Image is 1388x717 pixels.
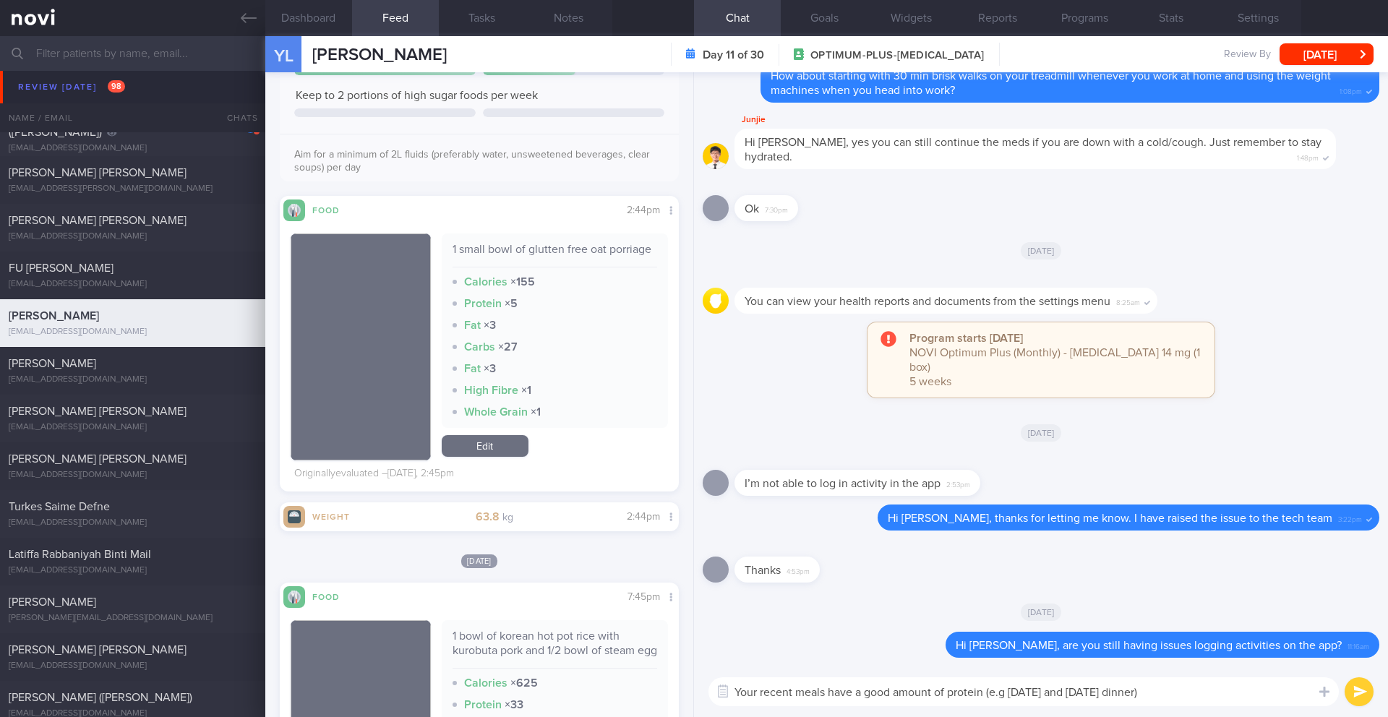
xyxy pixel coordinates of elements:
[9,167,187,179] span: [PERSON_NAME] [PERSON_NAME]
[9,327,257,338] div: [EMAIL_ADDRESS][DOMAIN_NAME]
[521,385,531,396] strong: × 1
[464,298,502,309] strong: Protein
[1280,43,1374,65] button: [DATE]
[1021,604,1062,621] span: [DATE]
[9,613,257,624] div: [PERSON_NAME][EMAIL_ADDRESS][DOMAIN_NAME]
[9,72,96,83] span: [PERSON_NAME]
[1348,638,1369,652] span: 11:16am
[296,90,538,101] span: Keep to 2 portions of high sugar foods per week
[9,112,187,138] span: [PERSON_NAME] [PERSON_NAME] ([PERSON_NAME])
[464,385,518,396] strong: High Fibre
[510,677,538,689] strong: × 625
[9,215,187,226] span: [PERSON_NAME] [PERSON_NAME]
[9,692,192,703] span: [PERSON_NAME] ([PERSON_NAME])
[305,203,363,215] div: Food
[9,358,96,369] span: [PERSON_NAME]
[888,512,1332,524] span: Hi [PERSON_NAME], thanks for letting me know. I have raised the issue to the tech team
[1224,48,1271,61] span: Review By
[453,242,658,267] div: 1 small bowl of glutten free oat porriage
[505,298,518,309] strong: × 5
[627,512,660,522] span: 2:44pm
[1021,242,1062,259] span: [DATE]
[9,262,113,274] span: FU [PERSON_NAME]
[464,276,507,288] strong: Calories
[765,202,788,215] span: 7:30pm
[312,46,447,64] span: [PERSON_NAME]
[484,363,496,374] strong: × 3
[9,565,257,576] div: [EMAIL_ADDRESS][DOMAIN_NAME]
[464,341,495,353] strong: Carbs
[627,592,660,602] span: 7:45pm
[464,363,481,374] strong: Fat
[745,478,941,489] span: I’m not able to log in activity in the app
[9,453,187,465] span: [PERSON_NAME] [PERSON_NAME]
[787,563,810,577] span: 4:53pm
[294,150,650,173] span: Aim for a minimum of 2L fluids (preferably water, unsweetened beverages, clear soups) per day
[484,319,496,331] strong: × 3
[946,476,970,490] span: 2:53pm
[909,347,1200,373] span: NOVI Optimum Plus (Monthly) - [MEDICAL_DATA] 14 mg (1 box)
[505,699,523,710] strong: × 33
[305,510,363,522] div: Weight
[531,406,541,418] strong: × 1
[9,374,257,385] div: [EMAIL_ADDRESS][DOMAIN_NAME]
[244,121,257,133] div: 1
[1338,511,1362,525] span: 3:22pm
[909,332,1023,344] strong: Program starts [DATE]
[464,406,528,418] strong: Whole Grain
[9,184,257,194] div: [EMAIL_ADDRESS][PERSON_NAME][DOMAIN_NAME]
[745,203,759,215] span: Ok
[464,319,481,331] strong: Fat
[627,205,660,215] span: 2:44pm
[9,661,257,671] div: [EMAIL_ADDRESS][DOMAIN_NAME]
[956,640,1342,651] span: Hi [PERSON_NAME], are you still having issues logging activities on the app?
[909,376,951,387] span: 5 weeks
[745,137,1321,163] span: Hi [PERSON_NAME], yes you can still continue the meds if you are down with a cold/cough. Just rem...
[510,276,535,288] strong: × 155
[745,564,781,576] span: Thanks
[294,468,454,481] div: Originally evaluated – [DATE], 2:45pm
[1297,150,1319,163] span: 1:48pm
[442,435,528,457] a: Edit
[498,341,518,353] strong: × 27
[256,27,310,83] div: YL
[9,470,257,481] div: [EMAIL_ADDRESS][DOMAIN_NAME]
[9,518,257,528] div: [EMAIL_ADDRESS][DOMAIN_NAME]
[464,699,502,710] strong: Protein
[9,279,257,290] div: [EMAIL_ADDRESS][DOMAIN_NAME]
[1116,294,1140,308] span: 8:25am
[734,111,1379,129] div: Junjie
[9,422,257,433] div: [EMAIL_ADDRESS][DOMAIN_NAME]
[745,296,1110,307] span: You can view your health reports and documents from the settings menu
[305,590,363,602] div: Food
[1021,424,1062,442] span: [DATE]
[9,501,110,512] span: Turkes Saime Defne
[291,233,431,460] img: 1 small bowl of glutten free oat porriage
[810,48,984,63] span: OPTIMUM-PLUS-[MEDICAL_DATA]
[9,310,99,322] span: [PERSON_NAME]
[453,629,658,669] div: 1 bowl of korean hot pot rice with kurobuta pork and 1/2 bowl of steam egg
[703,48,764,62] strong: Day 11 of 30
[1340,83,1362,97] span: 1:08pm
[9,405,187,417] span: [PERSON_NAME] [PERSON_NAME]
[476,511,500,523] strong: 63.8
[9,644,187,656] span: [PERSON_NAME] [PERSON_NAME]
[9,88,257,99] div: [EMAIL_ADDRESS][DOMAIN_NAME]
[9,143,257,154] div: [EMAIL_ADDRESS][DOMAIN_NAME]
[464,677,507,689] strong: Calories
[502,512,513,523] small: kg
[9,231,257,242] div: [EMAIL_ADDRESS][DOMAIN_NAME]
[461,554,497,568] span: [DATE]
[9,549,151,560] span: Latiffa Rabbaniyah Binti Mail
[9,596,96,608] span: [PERSON_NAME]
